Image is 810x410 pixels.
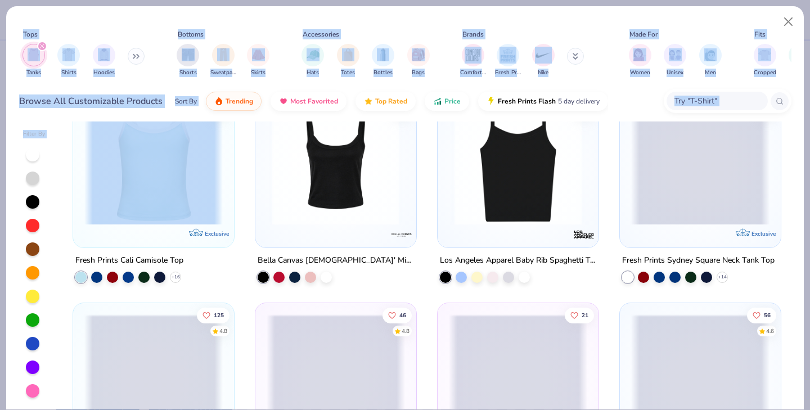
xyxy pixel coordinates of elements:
[444,97,461,106] span: Price
[247,44,269,77] div: filter for Skirts
[440,254,596,268] div: Los Angeles Apparel Baby Rib Spaghetti Tank
[210,44,236,77] div: filter for Sweatpants
[301,44,324,77] button: filter button
[355,92,416,111] button: Top Rated
[177,44,199,77] button: filter button
[407,44,430,77] div: filter for Bags
[61,69,76,77] span: Shirts
[751,230,775,237] span: Exclusive
[75,254,183,268] div: Fresh Prints Cali Camisole Top
[629,44,651,77] button: filter button
[179,69,197,77] span: Shorts
[214,312,224,318] span: 125
[399,312,406,318] span: 46
[247,44,269,77] button: filter button
[62,48,75,61] img: Shirts Image
[182,48,195,61] img: Shorts Image
[307,69,319,77] span: Hats
[57,44,80,77] div: filter for Shirts
[667,69,683,77] span: Unisex
[93,69,115,77] span: Hoodies
[664,44,686,77] div: filter for Unisex
[669,48,682,61] img: Unisex Image
[532,44,555,77] div: filter for Nike
[573,223,595,246] img: Los Angeles Apparel logo
[290,97,338,106] span: Most Favorited
[699,44,722,77] div: filter for Men
[375,97,407,106] span: Top Rated
[538,69,548,77] span: Nike
[629,29,658,39] div: Made For
[758,48,771,61] img: Cropped Image
[22,44,45,77] button: filter button
[267,98,405,225] img: 8af284bf-0d00-45ea-9003-ce4b9a3194ad
[26,69,41,77] span: Tanks
[390,223,413,246] img: Bella + Canvas logo
[197,307,230,323] button: Like
[778,11,799,33] button: Close
[57,44,80,77] button: filter button
[252,48,265,61] img: Skirts Image
[98,48,110,61] img: Hoodies Image
[93,44,115,77] button: filter button
[271,92,346,111] button: Most Favorited
[495,44,521,77] button: filter button
[630,69,650,77] span: Women
[217,48,229,61] img: Sweatpants Image
[342,48,354,61] img: Totes Image
[373,69,393,77] span: Bottles
[633,48,646,61] img: Women Image
[177,44,199,77] div: filter for Shorts
[558,95,600,108] span: 5 day delivery
[495,44,521,77] div: filter for Fresh Prints
[565,307,594,323] button: Like
[210,69,236,77] span: Sweatpants
[303,29,339,39] div: Accessories
[301,44,324,77] div: filter for Hats
[535,47,552,64] img: Nike Image
[372,44,394,77] button: filter button
[251,69,265,77] span: Skirts
[172,274,180,281] span: + 16
[337,44,359,77] div: filter for Totes
[364,97,373,106] img: TopRated.gif
[747,307,776,323] button: Like
[307,48,319,61] img: Hats Image
[498,97,556,106] span: Fresh Prints Flash
[93,44,115,77] div: filter for Hoodies
[622,254,775,268] div: Fresh Prints Sydney Square Neck Tank Top
[28,48,40,61] img: Tanks Image
[629,44,651,77] div: filter for Women
[337,44,359,77] button: filter button
[425,92,469,111] button: Price
[664,44,686,77] button: filter button
[754,44,776,77] div: filter for Cropped
[449,98,587,225] img: cbf11e79-2adf-4c6b-b19e-3da42613dd1b
[23,29,38,39] div: Tops
[487,97,496,106] img: flash.gif
[23,130,46,138] div: Filter By
[279,97,288,106] img: most_fav.gif
[673,94,760,107] input: Try "T-Shirt"
[220,327,228,335] div: 4.8
[19,94,163,108] div: Browse All Customizable Products
[699,44,722,77] button: filter button
[412,69,425,77] span: Bags
[465,47,481,64] img: Comfort Colors Image
[499,47,516,64] img: Fresh Prints Image
[764,312,771,318] span: 56
[372,44,394,77] div: filter for Bottles
[402,327,409,335] div: 4.8
[754,69,776,77] span: Cropped
[407,44,430,77] button: filter button
[84,98,223,225] img: a25d9891-da96-49f3-a35e-76288174bf3a
[178,29,204,39] div: Bottoms
[582,312,588,318] span: 21
[460,44,486,77] div: filter for Comfort Colors
[718,274,726,281] span: + 14
[460,69,486,77] span: Comfort Colors
[175,96,197,106] div: Sort By
[382,307,412,323] button: Like
[754,44,776,77] button: filter button
[705,69,716,77] span: Men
